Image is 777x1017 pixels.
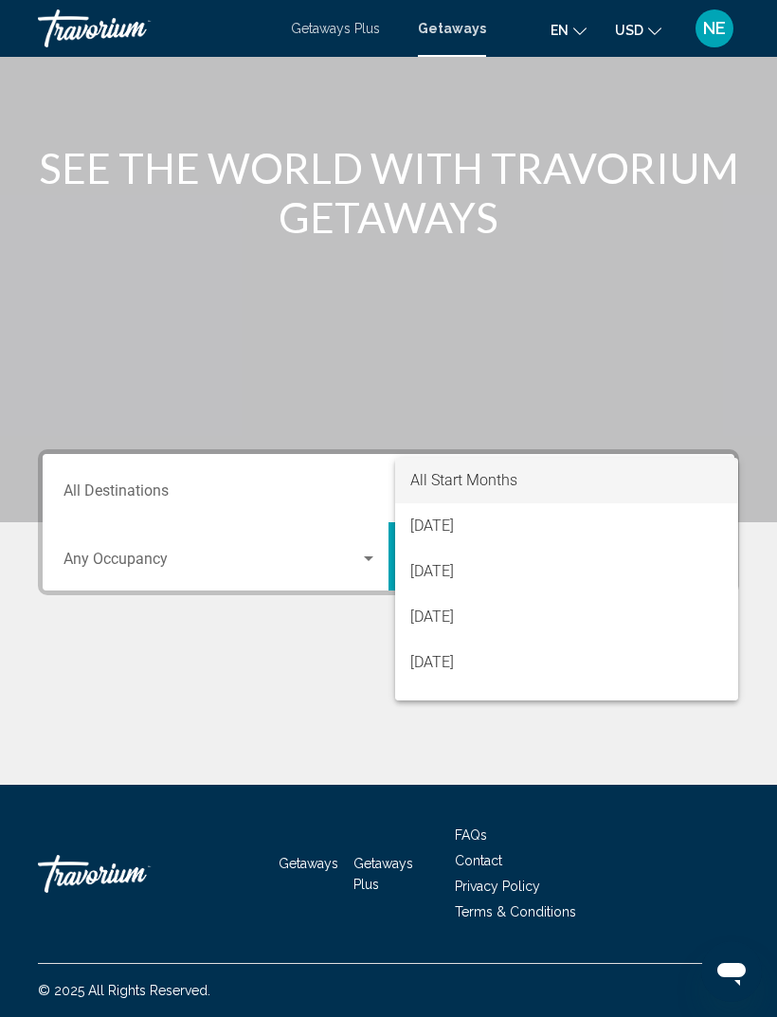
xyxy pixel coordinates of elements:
span: [DATE] [410,640,723,685]
span: [DATE] [410,685,723,731]
span: All Start Months [410,471,517,489]
span: [DATE] [410,549,723,594]
iframe: Button to launch messaging window [701,941,762,1002]
span: [DATE] [410,503,723,549]
span: [DATE] [410,594,723,640]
